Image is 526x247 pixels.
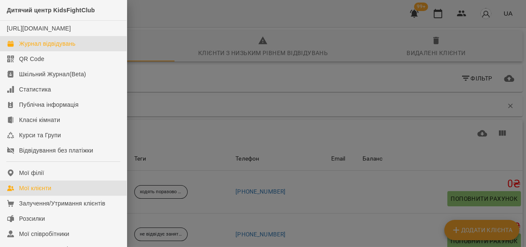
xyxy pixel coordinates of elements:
div: Мої філії [19,169,44,177]
div: Публічна інформація [19,100,78,109]
div: Класні кімнати [19,116,60,124]
div: Залучення/Утримання клієнтів [19,199,105,208]
div: Мої співробітники [19,230,69,238]
div: Статистика [19,85,51,94]
div: Відвідування без платіжки [19,146,93,155]
div: Курси та Групи [19,131,61,139]
div: Розсилки [19,214,45,223]
span: Дитячий центр KidsFightClub [7,7,95,14]
div: Шкільний Журнал(Beta) [19,70,86,78]
div: Мої клієнти [19,184,51,192]
div: Журнал відвідувань [19,39,75,48]
a: [URL][DOMAIN_NAME] [7,25,71,32]
div: QR Code [19,55,44,63]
